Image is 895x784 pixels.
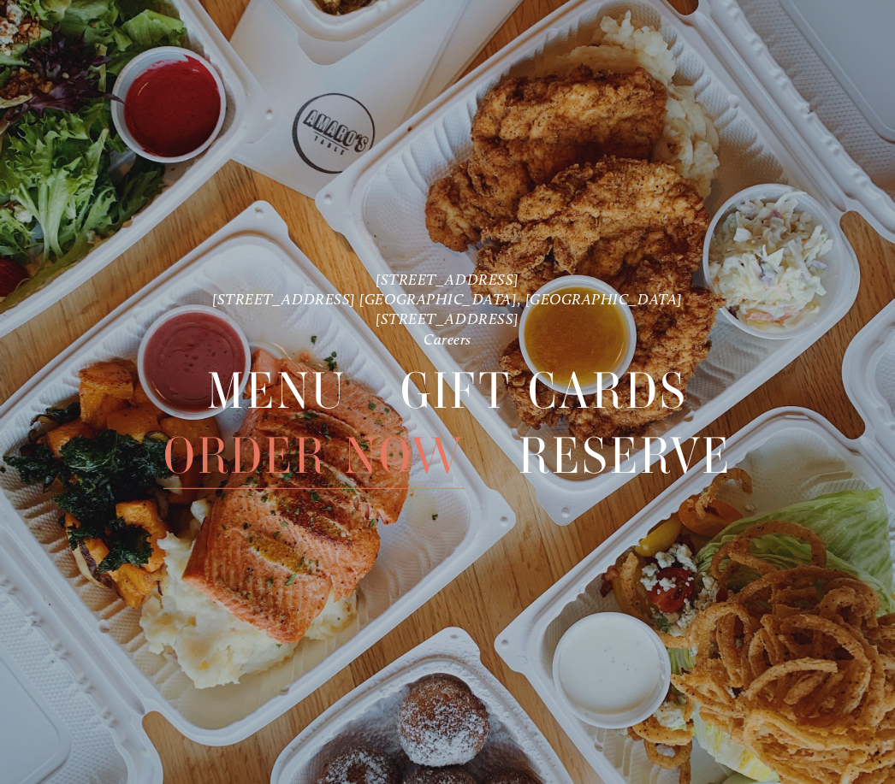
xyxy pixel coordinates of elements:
a: Gift Cards [400,357,688,422]
a: Menu [207,357,347,422]
a: [STREET_ADDRESS] [GEOGRAPHIC_DATA], [GEOGRAPHIC_DATA] [212,290,683,308]
a: [STREET_ADDRESS] [376,269,519,287]
span: Reserve [519,423,732,489]
a: Order Now [163,423,465,488]
a: Reserve [519,423,732,488]
a: [STREET_ADDRESS] [376,309,519,327]
a: Careers [424,330,471,348]
span: Order Now [163,423,465,489]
